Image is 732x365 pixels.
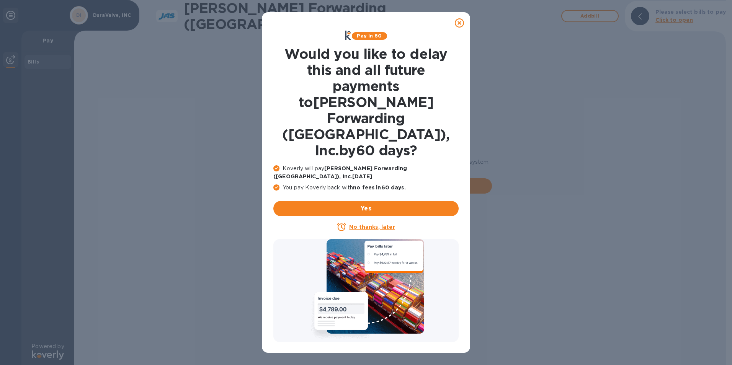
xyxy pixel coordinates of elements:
b: no fees in 60 days . [353,184,405,191]
button: Yes [273,201,459,216]
h1: Would you like to delay this and all future payments to [PERSON_NAME] Forwarding ([GEOGRAPHIC_DAT... [273,46,459,158]
p: Koverly will pay [273,165,459,181]
p: You pay Koverly back with [273,184,459,192]
span: Yes [279,204,453,213]
b: [PERSON_NAME] Forwarding ([GEOGRAPHIC_DATA]), Inc. [DATE] [273,165,407,179]
b: Pay in 60 [357,33,382,39]
u: No thanks, later [349,224,395,230]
